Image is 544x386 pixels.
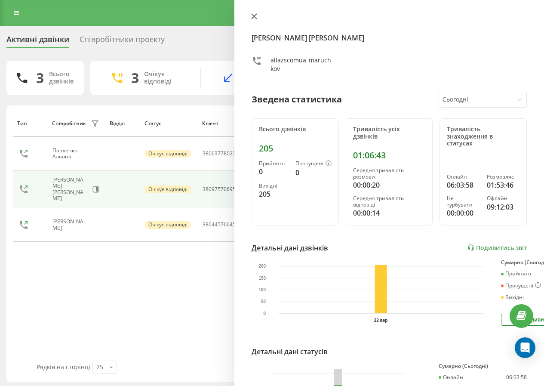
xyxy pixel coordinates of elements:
[439,374,463,380] div: Онлайн
[110,120,136,127] div: Відділ
[6,35,69,48] div: Активні дзвінки
[467,244,527,251] a: Подивитись звіт
[353,126,426,140] div: Тривалість усіх дзвінків
[203,186,239,192] div: 380975706952
[447,195,479,208] div: Не турбувати
[295,167,332,178] div: 0
[259,126,332,133] div: Всього дзвінків
[36,70,44,86] div: 3
[353,195,426,208] div: Середня тривалість відповіді
[353,180,426,190] div: 00:00:20
[506,374,527,380] div: 06:03:58
[259,167,289,177] div: 0
[144,120,194,127] div: Статус
[145,221,191,229] div: Очікує відповіді
[131,70,139,86] div: 3
[447,174,479,180] div: Онлайн
[203,151,239,157] div: 380637780231
[145,150,191,157] div: Очікує відповіді
[447,208,479,218] div: 00:00:00
[145,185,191,193] div: Очікує відповіді
[264,311,266,316] text: 0
[447,126,519,147] div: Тривалість знаходження в статусах
[261,299,266,304] text: 50
[96,363,103,371] div: 25
[252,93,342,106] div: Зведена статистика
[501,282,541,289] div: Пропущені
[80,35,165,48] div: Співробітники проєкту
[252,33,527,43] h4: [PERSON_NAME] [PERSON_NAME]
[259,161,289,167] div: Прийнято
[258,287,266,292] text: 100
[487,174,519,180] div: Розмовляє
[252,243,328,253] div: Детальні дані дзвінків
[52,120,86,127] div: Співробітник
[259,189,289,199] div: 205
[501,271,531,277] div: Прийнято
[203,222,239,228] div: 380445766456
[252,346,328,357] div: Детальні дані статусів
[353,208,426,218] div: 00:00:14
[487,180,519,190] div: 01:53:46
[49,71,74,85] div: Всього дзвінків
[17,120,43,127] div: Тип
[37,363,90,371] span: Рядків на сторінці
[52,148,89,160] div: Павленко Альона
[270,56,332,73] div: allazscomua_maruchkov
[447,180,479,190] div: 06:03:58
[258,264,266,269] text: 200
[52,177,89,202] div: [PERSON_NAME] [PERSON_NAME]
[353,167,426,180] div: Середня тривалість розмови
[52,219,89,231] div: [PERSON_NAME]
[202,120,255,127] div: Клієнт
[501,294,524,300] div: Вихідні
[353,150,426,161] div: 01:06:43
[487,195,519,201] div: Офлайн
[374,318,388,323] text: 22 вер
[487,202,519,212] div: 09:12:03
[258,275,266,280] text: 150
[515,337,535,358] div: Open Intercom Messenger
[259,143,332,154] div: 205
[259,183,289,189] div: Вихідні
[295,161,332,167] div: Пропущені
[439,363,527,369] div: Сумарно (Сьогодні)
[144,71,187,85] div: Очікує відповіді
